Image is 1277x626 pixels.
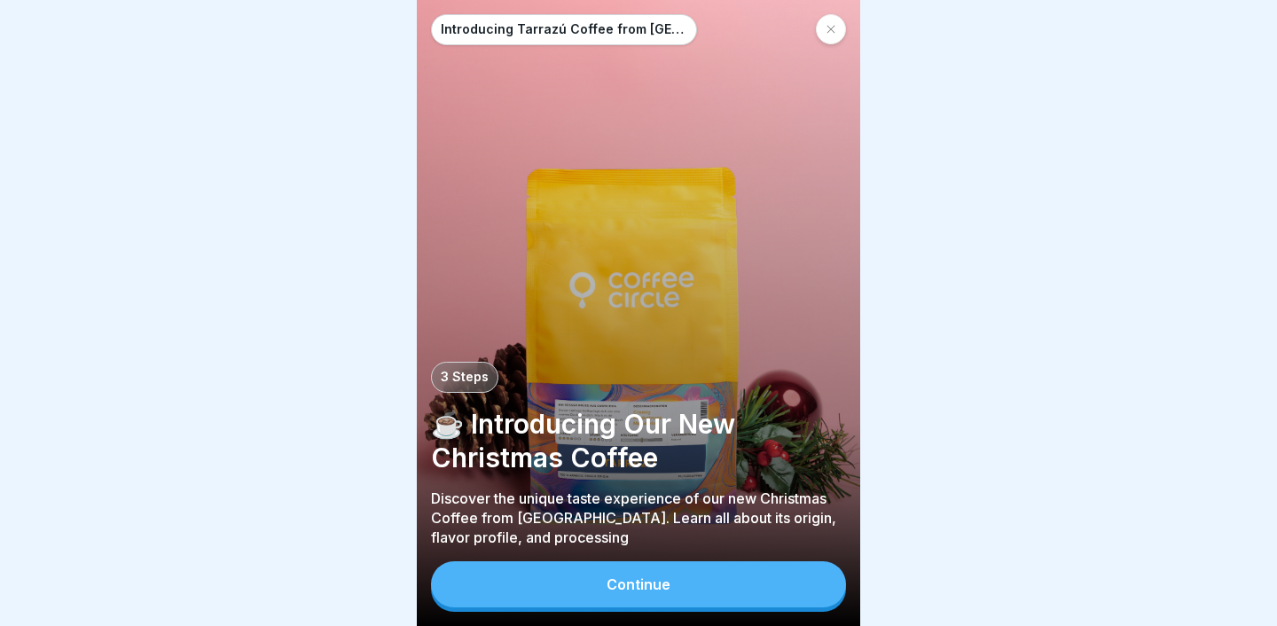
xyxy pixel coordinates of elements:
p: Discover the unique taste experience of our new Christmas Coffee from [GEOGRAPHIC_DATA]. Learn al... [431,489,846,547]
p: ☕️ Introducing Our New Christmas Coffee [431,407,846,474]
button: Continue [431,561,846,607]
p: Introducing Tarrazú Coffee from [GEOGRAPHIC_DATA] [441,22,687,37]
p: 3 Steps [441,370,489,385]
div: Continue [607,576,670,592]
